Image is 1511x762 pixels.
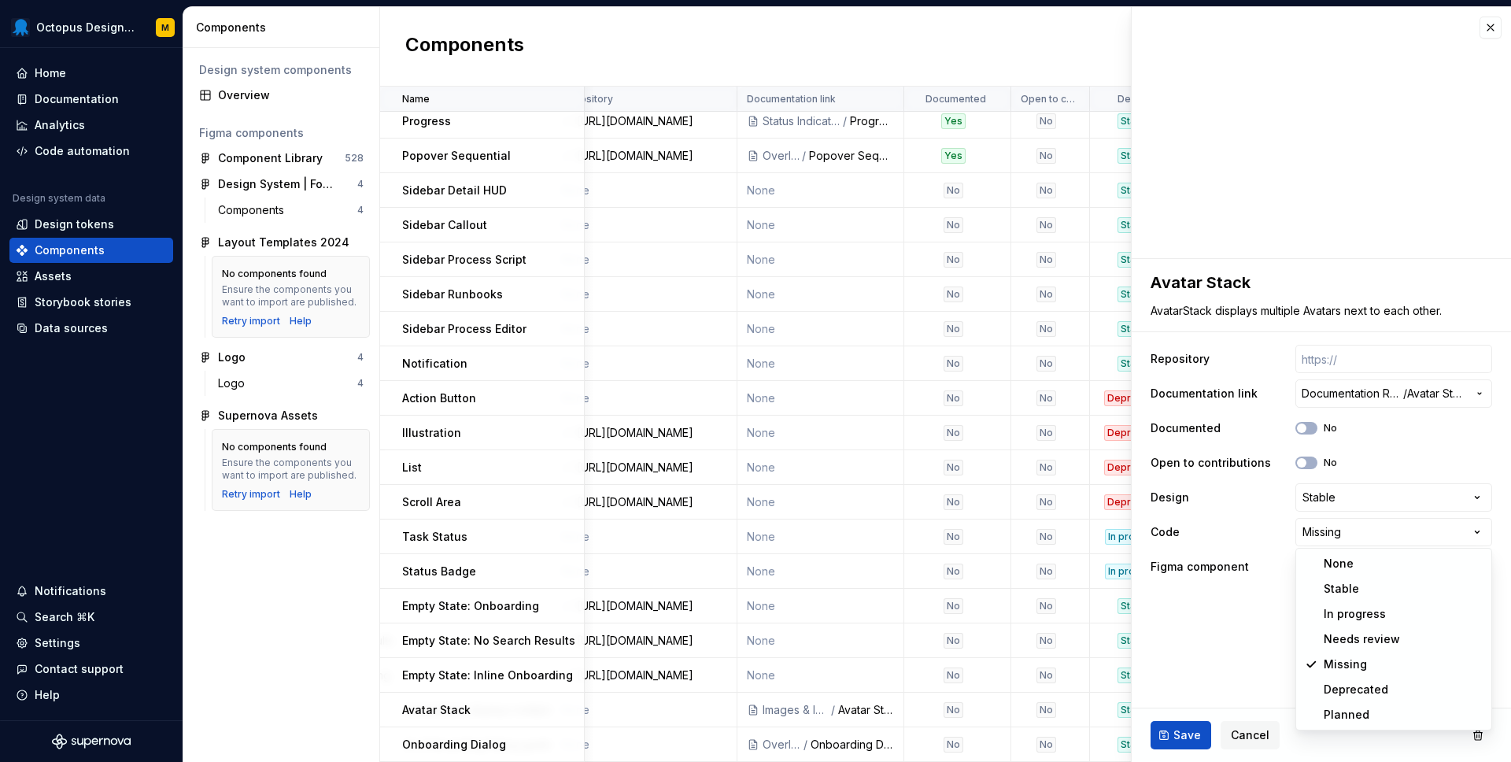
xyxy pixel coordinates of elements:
[1324,582,1359,595] span: Stable
[1324,682,1388,696] span: Deprecated
[1324,632,1400,645] span: Needs review
[1324,708,1369,721] span: Planned
[1324,657,1367,671] span: Missing
[1324,557,1354,570] span: None
[1324,607,1386,620] span: In progress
